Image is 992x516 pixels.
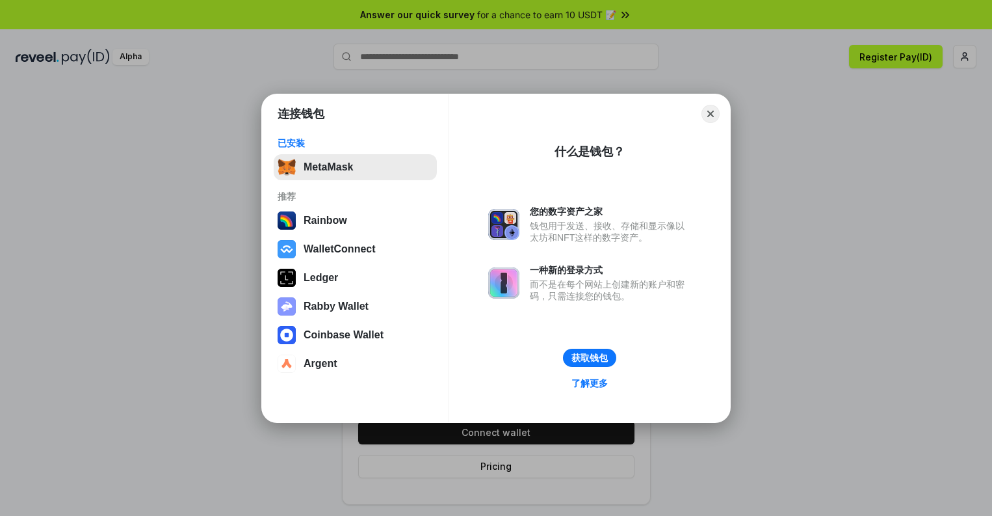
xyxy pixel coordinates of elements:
a: 了解更多 [564,375,616,392]
button: Coinbase Wallet [274,322,437,348]
img: svg+xml,%3Csvg%20width%3D%22120%22%20height%3D%22120%22%20viewBox%3D%220%200%20120%20120%22%20fil... [278,211,296,230]
button: 获取钱包 [563,349,616,367]
div: 已安装 [278,137,433,149]
button: Close [701,105,720,123]
div: 您的数字资产之家 [530,206,691,217]
div: Coinbase Wallet [304,329,384,341]
button: WalletConnect [274,236,437,262]
img: svg+xml,%3Csvg%20width%3D%2228%22%20height%3D%2228%22%20viewBox%3D%220%200%2028%2028%22%20fill%3D... [278,326,296,344]
button: Argent [274,351,437,377]
div: Rabby Wallet [304,301,369,312]
div: WalletConnect [304,243,376,255]
div: Argent [304,358,337,370]
button: Rainbow [274,208,437,234]
img: svg+xml,%3Csvg%20fill%3D%22none%22%20height%3D%2233%22%20viewBox%3D%220%200%2035%2033%22%20width%... [278,158,296,176]
div: MetaMask [304,161,353,173]
div: 推荐 [278,191,433,202]
img: svg+xml,%3Csvg%20xmlns%3D%22http%3A%2F%2Fwww.w3.org%2F2000%2Fsvg%22%20width%3D%2228%22%20height%3... [278,269,296,287]
div: 一种新的登录方式 [530,264,691,276]
div: 而不是在每个网站上创建新的账户和密码，只需连接您的钱包。 [530,278,691,302]
div: 什么是钱包？ [555,144,625,159]
div: 获取钱包 [571,352,608,364]
img: svg+xml,%3Csvg%20width%3D%2228%22%20height%3D%2228%22%20viewBox%3D%220%200%2028%2028%22%20fill%3D... [278,355,296,373]
div: 钱包用于发送、接收、存储和显示像以太坊和NFT这样的数字资产。 [530,220,691,243]
div: Ledger [304,272,338,284]
button: Rabby Wallet [274,293,437,319]
h1: 连接钱包 [278,106,324,122]
div: 了解更多 [571,377,608,389]
img: svg+xml,%3Csvg%20width%3D%2228%22%20height%3D%2228%22%20viewBox%3D%220%200%2028%2028%22%20fill%3D... [278,240,296,258]
button: Ledger [274,265,437,291]
div: Rainbow [304,215,347,226]
img: svg+xml,%3Csvg%20xmlns%3D%22http%3A%2F%2Fwww.w3.org%2F2000%2Fsvg%22%20fill%3D%22none%22%20viewBox... [488,209,519,240]
img: svg+xml,%3Csvg%20xmlns%3D%22http%3A%2F%2Fwww.w3.org%2F2000%2Fsvg%22%20fill%3D%22none%22%20viewBox... [488,267,519,299]
img: svg+xml,%3Csvg%20xmlns%3D%22http%3A%2F%2Fwww.w3.org%2F2000%2Fsvg%22%20fill%3D%22none%22%20viewBox... [278,297,296,316]
button: MetaMask [274,154,437,180]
